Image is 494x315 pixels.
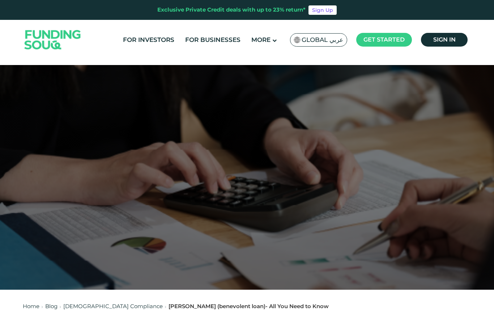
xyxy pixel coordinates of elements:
span: Get started [363,36,405,43]
a: Sign Up [308,5,337,15]
a: Home [23,303,39,310]
a: For Businesses [183,34,242,46]
div: [PERSON_NAME] (benevolent loan)- All You Need to Know [169,302,329,311]
div: Exclusive Private Credit deals with up to 23% return* [157,6,306,14]
img: Logo [17,22,88,58]
a: Sign in [421,33,468,47]
a: Blog [45,303,58,310]
a: [DEMOGRAPHIC_DATA] Compliance [63,303,163,310]
span: Global عربي [302,36,343,44]
a: For Investors [121,34,176,46]
span: Sign in [433,36,456,43]
img: SA Flag [294,37,301,43]
span: More [251,36,271,43]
